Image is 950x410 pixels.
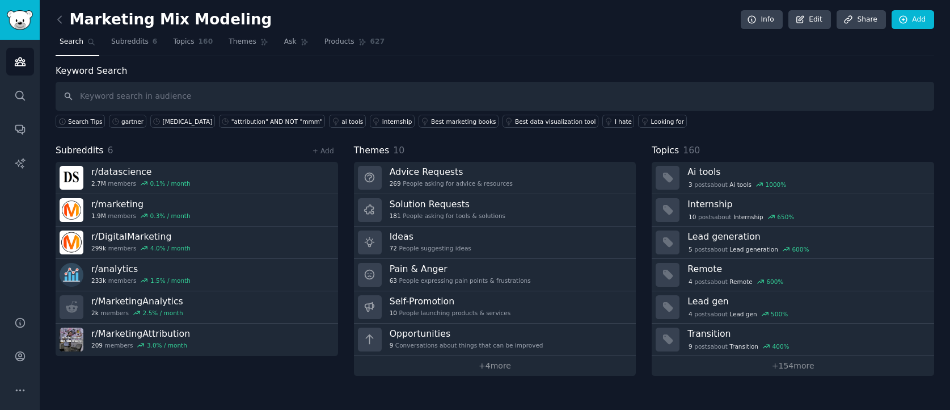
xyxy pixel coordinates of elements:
[56,259,338,291] a: r/analytics233kmembers1.5% / month
[515,118,596,125] div: Best data visualization tool
[354,324,636,356] a: Opportunities9Conversations about things that can be improved
[687,295,926,307] h3: Lead gen
[284,37,297,47] span: Ask
[91,263,191,275] h3: r/ analytics
[652,259,934,291] a: Remote4postsaboutRemote600%
[60,37,83,47] span: Search
[173,37,194,47] span: Topics
[837,10,885,30] a: Share
[56,291,338,324] a: r/MarketingAnalytics2kmembers2.5% / month
[390,277,531,285] div: People expressing pain points & frustrations
[687,341,790,352] div: post s about
[503,115,598,128] a: Best data visualization tool
[150,277,191,285] div: 1.5 % / month
[56,11,272,29] h2: Marketing Mix Modeling
[56,33,99,56] a: Search
[231,118,323,125] div: "attribution" AND NOT "mmm"
[652,144,679,158] span: Topics
[687,328,926,340] h3: Transition
[329,115,366,128] a: ai tools
[111,37,149,47] span: Subreddits
[729,181,751,189] span: Ai tools
[777,213,794,221] div: 650 %
[150,244,191,252] div: 4.0 % / month
[163,118,213,125] div: [MEDICAL_DATA]
[390,309,397,317] span: 10
[341,118,363,125] div: ai tools
[766,181,787,189] div: 1000 %
[683,145,700,156] span: 160
[150,179,191,187] div: 0.1 % / month
[280,33,313,56] a: Ask
[56,115,105,128] button: Search Tips
[199,37,213,47] span: 160
[354,194,636,227] a: Solution Requests181People asking for tools & solutions
[390,179,513,187] div: People asking for advice & resources
[107,33,161,56] a: Subreddits6
[652,162,934,194] a: Ai tools3postsaboutAi tools1000%
[91,328,190,340] h3: r/ MarketingAttribution
[390,328,543,340] h3: Opportunities
[153,37,158,47] span: 6
[602,115,635,128] a: I hate
[225,33,272,56] a: Themes
[689,181,693,189] span: 3
[733,213,763,221] span: Internship
[687,244,810,254] div: post s about
[91,309,99,317] span: 2k
[68,118,103,125] span: Search Tips
[390,231,471,242] h3: Ideas
[390,212,401,220] span: 181
[419,115,499,128] a: Best marketing books
[229,37,256,47] span: Themes
[354,356,636,376] a: +4more
[56,65,127,76] label: Keyword Search
[56,324,338,356] a: r/MarketingAttribution209members3.0% / month
[689,278,693,286] span: 4
[390,263,531,275] h3: Pain & Anger
[169,33,217,56] a: Topics160
[91,198,191,210] h3: r/ marketing
[689,342,693,350] span: 9
[109,115,146,128] a: gartner
[382,118,412,125] div: internship
[91,212,191,220] div: members
[320,33,389,56] a: Products627
[390,341,543,349] div: Conversations about things that can be improved
[91,212,106,220] span: 1.9M
[91,166,191,178] h3: r/ datascience
[687,277,784,287] div: post s about
[91,244,191,252] div: members
[91,277,106,285] span: 233k
[687,166,926,178] h3: Ai tools
[56,227,338,259] a: r/DigitalMarketing299kmembers4.0% / month
[390,341,394,349] span: 9
[91,179,106,187] span: 2.7M
[150,212,191,220] div: 0.3 % / month
[313,147,334,155] a: + Add
[892,10,934,30] a: Add
[729,342,758,350] span: Transition
[60,198,83,222] img: marketing
[91,309,183,317] div: members
[91,244,106,252] span: 299k
[687,212,795,222] div: post s about
[687,309,789,319] div: post s about
[792,245,809,253] div: 600 %
[652,324,934,356] a: Transition9postsaboutTransition400%
[390,244,397,252] span: 72
[60,263,83,287] img: analytics
[390,166,513,178] h3: Advice Requests
[788,10,831,30] a: Edit
[324,37,354,47] span: Products
[390,179,401,187] span: 269
[729,278,753,286] span: Remote
[390,244,471,252] div: People suggesting ideas
[143,309,183,317] div: 2.5 % / month
[91,231,191,242] h3: r/ DigitalMarketing
[652,227,934,259] a: Lead generation5postsaboutLead generation600%
[652,356,934,376] a: +154more
[390,295,511,307] h3: Self-Promotion
[60,166,83,190] img: datascience
[652,194,934,227] a: Internship10postsaboutInternship650%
